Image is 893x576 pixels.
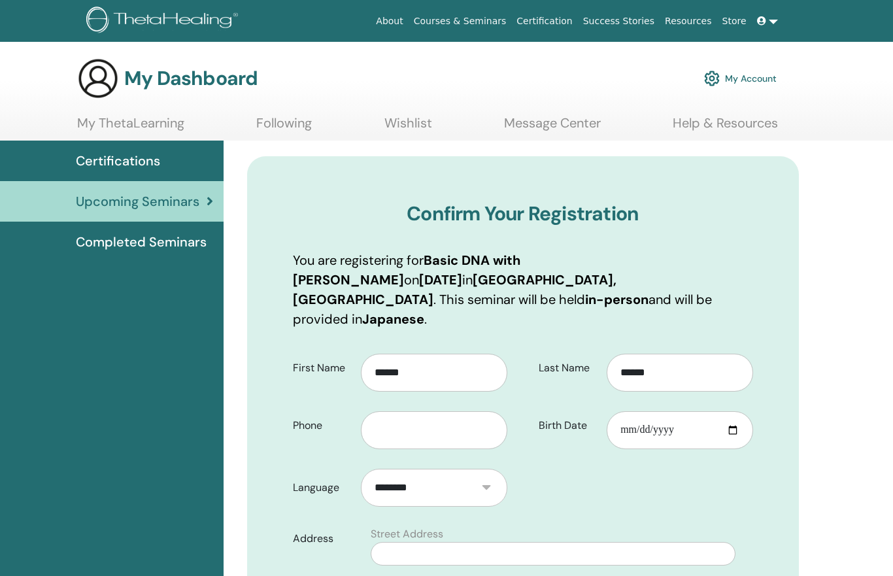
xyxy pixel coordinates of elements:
[371,526,443,542] label: Street Address
[293,250,754,329] p: You are registering for on in . This seminar will be held and will be provided in .
[660,9,717,33] a: Resources
[704,67,720,90] img: cog.svg
[124,67,258,90] h3: My Dashboard
[578,9,660,33] a: Success Stories
[76,192,199,211] span: Upcoming Seminars
[77,58,119,99] img: generic-user-icon.jpg
[371,9,408,33] a: About
[283,475,361,500] label: Language
[529,413,607,438] label: Birth Date
[283,413,361,438] label: Phone
[362,311,424,328] b: Japanese
[76,232,207,252] span: Completed Seminars
[704,64,777,93] a: My Account
[256,115,312,141] a: Following
[76,151,160,171] span: Certifications
[283,356,361,381] label: First Name
[283,526,363,551] label: Address
[717,9,752,33] a: Store
[77,115,184,141] a: My ThetaLearning
[511,9,577,33] a: Certification
[529,356,607,381] label: Last Name
[504,115,601,141] a: Message Center
[419,271,462,288] b: [DATE]
[585,291,649,308] b: in-person
[293,202,754,226] h3: Confirm Your Registration
[384,115,432,141] a: Wishlist
[673,115,778,141] a: Help & Resources
[409,9,512,33] a: Courses & Seminars
[86,7,243,36] img: logo.png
